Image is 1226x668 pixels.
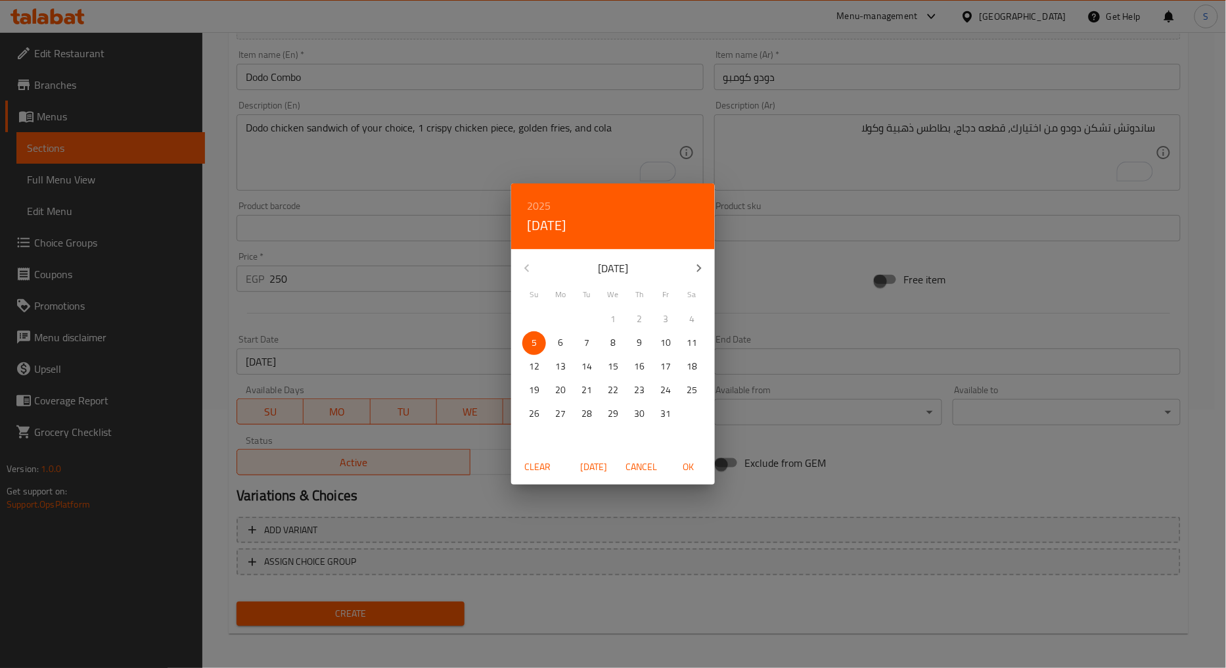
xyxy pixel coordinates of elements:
button: 20 [549,379,572,402]
button: Clear [516,455,558,479]
p: 9 [637,335,642,351]
span: Th [627,289,651,300]
button: 25 [680,379,704,402]
p: 27 [555,406,566,422]
span: Mo [549,289,572,300]
button: 2025 [527,197,551,215]
button: 14 [575,355,599,379]
button: [DATE] [527,215,566,236]
button: 22 [601,379,625,402]
button: 27 [549,402,572,426]
button: 19 [522,379,546,402]
button: 31 [654,402,677,426]
span: Fr [654,289,677,300]
button: 21 [575,379,599,402]
p: 8 [610,335,616,351]
p: 11 [687,335,697,351]
p: 14 [581,358,592,375]
p: 21 [581,382,592,398]
button: 16 [627,355,651,379]
p: 28 [581,406,592,422]
button: 26 [522,402,546,426]
p: 20 [555,382,566,398]
p: 25 [687,382,697,398]
button: 10 [654,331,677,355]
button: 6 [549,331,572,355]
button: 8 [601,331,625,355]
button: 13 [549,355,572,379]
span: Sa [680,289,704,300]
button: 29 [601,402,625,426]
span: OK [673,459,704,475]
button: [DATE] [573,455,615,479]
span: Su [522,289,546,300]
button: 24 [654,379,677,402]
p: 30 [634,406,645,422]
button: 23 [627,379,651,402]
button: 9 [627,331,651,355]
button: 5 [522,331,546,355]
p: 12 [529,358,539,375]
p: 23 [634,382,645,398]
p: 22 [608,382,618,398]
p: 7 [584,335,589,351]
button: Cancel [620,455,662,479]
button: OK [668,455,710,479]
p: 17 [660,358,671,375]
span: We [601,289,625,300]
button: 7 [575,331,599,355]
button: 18 [680,355,704,379]
button: 15 [601,355,625,379]
p: 18 [687,358,697,375]
span: Cancel [625,459,657,475]
p: [DATE] [543,260,683,276]
button: 17 [654,355,677,379]
p: 10 [660,335,671,351]
p: 16 [634,358,645,375]
span: Tu [575,289,599,300]
span: Clear [522,459,553,475]
p: 5 [532,335,537,351]
p: 26 [529,406,539,422]
p: 19 [529,382,539,398]
p: 6 [558,335,563,351]
button: 30 [627,402,651,426]
p: 13 [555,358,566,375]
span: [DATE] [578,459,610,475]
p: 15 [608,358,618,375]
button: 12 [522,355,546,379]
button: 28 [575,402,599,426]
p: 24 [660,382,671,398]
p: 29 [608,406,618,422]
button: 11 [680,331,704,355]
p: 31 [660,406,671,422]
